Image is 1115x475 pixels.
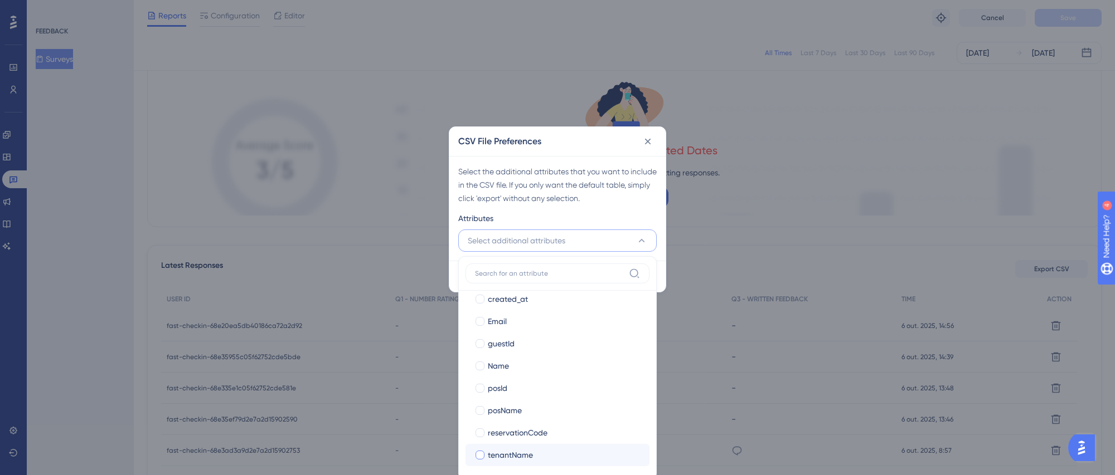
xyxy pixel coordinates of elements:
iframe: UserGuiding AI Assistant Launcher [1068,431,1102,464]
span: created_at [488,292,528,306]
span: Attributes [458,212,493,225]
span: tenantName [488,448,533,462]
span: posName [488,404,522,417]
div: Select the additional attributes that you want to include in the CSV file. If you only want the d... [458,165,657,205]
span: Need Help? [26,3,70,16]
span: Select additional attributes [468,234,565,247]
span: reservationCode [488,426,547,439]
input: Search for an attribute [475,269,624,278]
span: Name [488,359,509,373]
span: posId [488,381,507,395]
span: Email [488,315,507,328]
div: 4 [77,6,81,14]
h2: CSV File Preferences [458,135,541,148]
span: guestId [488,337,515,350]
